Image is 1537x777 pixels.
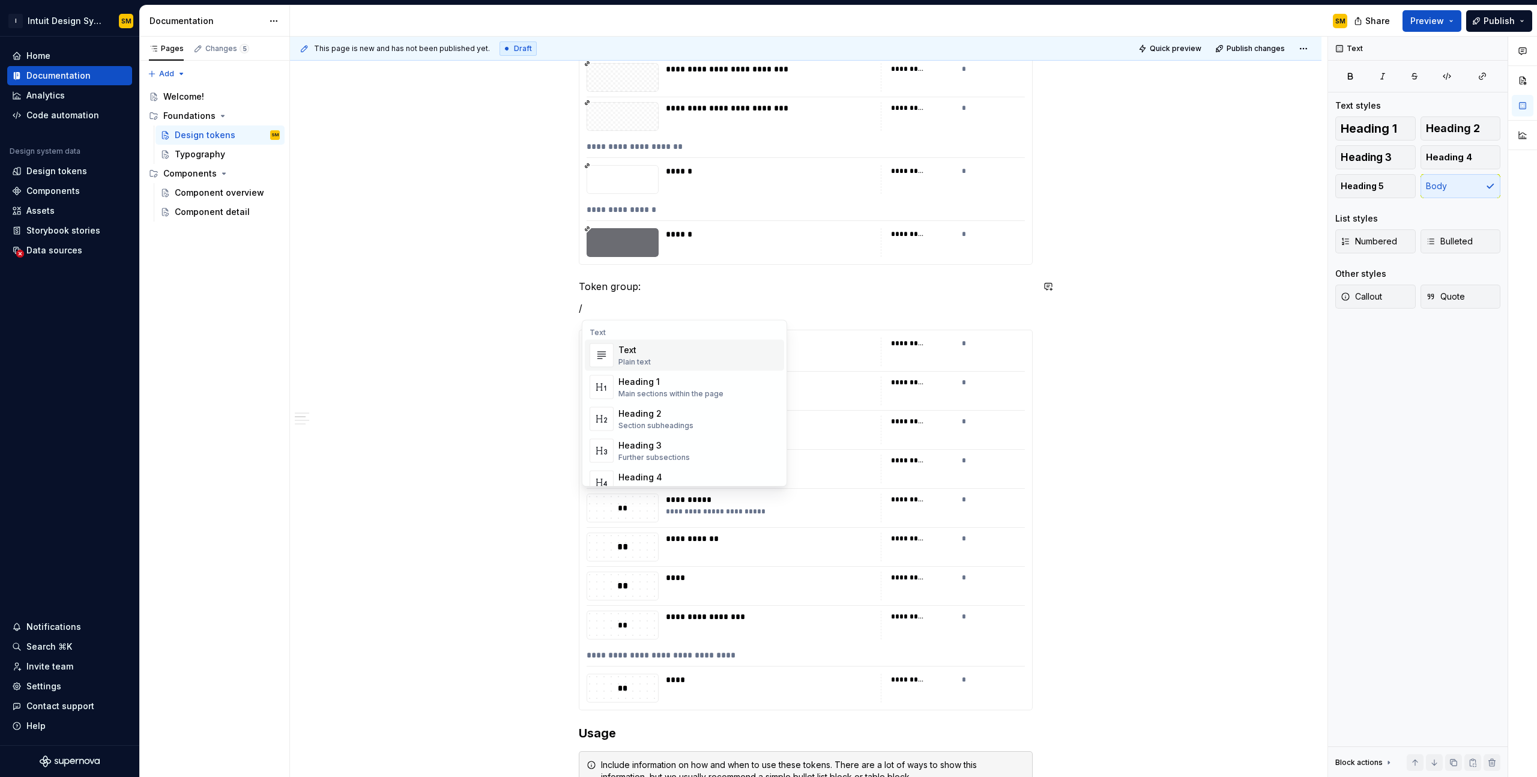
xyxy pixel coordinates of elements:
div: Typography [175,148,225,160]
div: Search ⌘K [26,641,72,653]
div: Component overview [175,187,264,199]
a: Assets [7,201,132,220]
span: Add [159,69,174,79]
div: Help [26,720,46,732]
div: Block actions [1335,754,1394,771]
button: Heading 2 [1421,116,1501,141]
button: Publish changes [1212,40,1290,57]
div: Text styles [1335,100,1381,112]
button: Heading 1 [1335,116,1416,141]
div: Changes [205,44,249,53]
div: Components [144,164,285,183]
span: Heading 4 [1426,151,1472,163]
div: Welcome! [163,91,204,103]
div: Data sources [26,244,82,256]
div: Documentation [149,15,263,27]
div: Code automation [26,109,99,121]
span: Share [1365,15,1390,27]
button: Add [144,65,189,82]
button: Publish [1466,10,1532,32]
a: Invite team [7,657,132,676]
a: Code automation [7,106,132,125]
a: Components [7,181,132,201]
div: Block actions [1335,758,1383,767]
a: Data sources [7,241,132,260]
div: Page tree [144,87,285,222]
div: Assets [26,205,55,217]
button: IIntuit Design SystemSM [2,8,137,34]
a: Component detail [156,202,285,222]
div: I [8,14,23,28]
h3: Usage [579,725,1033,742]
svg: Supernova Logo [40,755,100,767]
button: Preview [1403,10,1461,32]
div: Settings [26,680,61,692]
span: Heading 5 [1341,180,1384,192]
button: Heading 5 [1335,174,1416,198]
a: Home [7,46,132,65]
span: Quote [1426,291,1465,303]
span: Heading 1 [1341,122,1397,135]
span: Quick preview [1150,44,1201,53]
a: Analytics [7,86,132,105]
div: Pages [149,44,184,53]
div: Foundations [163,110,216,122]
button: Callout [1335,285,1416,309]
div: Foundations [144,106,285,125]
span: Publish [1484,15,1515,27]
button: Quote [1421,285,1501,309]
div: Other styles [1335,268,1386,280]
div: Design system data [10,147,80,156]
div: Components [26,185,80,197]
button: Bulleted [1421,229,1501,253]
div: Analytics [26,89,65,101]
span: Preview [1410,15,1444,27]
span: 5 [240,44,249,53]
button: Contact support [7,697,132,716]
span: Bulleted [1426,235,1473,247]
div: Components [163,168,217,180]
a: Welcome! [144,87,285,106]
div: SM [1335,16,1345,26]
div: Intuit Design System [28,15,104,27]
button: Heading 4 [1421,145,1501,169]
a: Settings [7,677,132,696]
div: Storybook stories [26,225,100,237]
button: Notifications [7,617,132,636]
span: Callout [1341,291,1382,303]
span: Numbered [1341,235,1397,247]
div: Home [26,50,50,62]
a: Documentation [7,66,132,85]
button: Share [1348,10,1398,32]
span: Publish changes [1227,44,1285,53]
span: Heading 2 [1426,122,1480,135]
p: Token group: [579,279,1033,294]
div: List styles [1335,213,1378,225]
button: Search ⌘K [7,637,132,656]
a: Storybook stories [7,221,132,240]
div: Contact support [26,700,94,712]
div: Invite team [26,661,73,673]
div: Design tokens [175,129,235,141]
a: Design tokensSM [156,125,285,145]
button: Heading 3 [1335,145,1416,169]
div: Documentation [26,70,91,82]
button: Numbered [1335,229,1416,253]
div: Component detail [175,206,250,218]
span: Draft [514,44,532,53]
div: Design tokens [26,165,87,177]
a: Typography [156,145,285,164]
button: Help [7,716,132,736]
a: Design tokens [7,162,132,181]
div: SM [271,129,279,141]
div: SM [121,16,131,26]
div: Notifications [26,621,81,633]
span: Heading 3 [1341,151,1392,163]
span: This page is new and has not been published yet. [314,44,490,53]
a: Component overview [156,183,285,202]
button: Quick preview [1135,40,1207,57]
span: / [579,302,582,314]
